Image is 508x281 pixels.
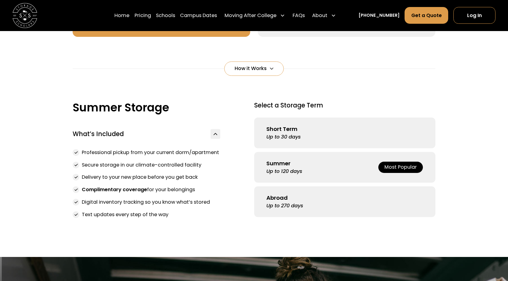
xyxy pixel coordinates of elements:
div: About [312,12,327,19]
div: Most Popular [384,163,417,171]
a: Get a Quote [405,7,448,24]
div: Moving After College [222,7,288,24]
a: FAQs [293,7,305,24]
a: Schools [156,7,175,24]
a: Home [114,7,129,24]
a: [PHONE_NUMBER] [358,12,400,19]
div: Moving After College [225,12,276,19]
div: Short Term [266,125,297,133]
img: Storage Scholars main logo [13,3,38,28]
div: Up to 120 days [266,168,302,175]
div: Up to 30 days [266,133,301,141]
a: Pricing [135,7,151,24]
a: Campus Dates [180,7,217,24]
div: Summer [266,159,290,168]
a: Log In [453,7,496,24]
div: Select a Storage Term [254,101,323,110]
a: home [13,3,38,28]
div: About [310,7,339,24]
div: How it Works [235,65,267,72]
div: Up to 270 days [266,202,303,209]
div: Abroad [266,194,288,202]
